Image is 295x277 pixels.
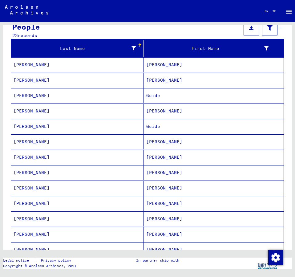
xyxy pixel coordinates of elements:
div: Last Name [14,43,143,53]
div: Change consent [268,250,283,265]
a: Privacy policy [36,258,79,263]
button: Toggle sidenav [283,5,295,17]
mat-cell: [PERSON_NAME] [11,150,144,165]
div: | [3,258,79,263]
img: Arolsen_neg.svg [5,5,48,14]
span: records [18,33,37,38]
mat-cell: [PERSON_NAME] [144,165,284,180]
span: EN [265,10,271,13]
mat-cell: [PERSON_NAME] [144,242,284,257]
span: 23 [12,33,18,38]
mat-cell: [PERSON_NAME] [144,150,284,165]
p: Copyright © Arolsen Archives, 2021 [3,263,79,269]
mat-cell: [PERSON_NAME] [11,196,144,211]
mat-cell: [PERSON_NAME] [144,227,284,242]
mat-cell: [PERSON_NAME] [144,134,284,149]
a: Legal notice [3,258,34,263]
mat-cell: [PERSON_NAME] [144,196,284,211]
img: yv_logo.png [256,258,279,273]
mat-cell: [PERSON_NAME] [11,88,144,103]
img: Change consent [268,250,283,265]
mat-cell: [PERSON_NAME] [144,104,284,119]
p: In partner ship with [136,258,179,263]
mat-cell: [PERSON_NAME] [144,73,284,88]
mat-cell: Guide [144,88,284,103]
mat-cell: [PERSON_NAME] [11,104,144,119]
mat-cell: [PERSON_NAME] [11,119,144,134]
mat-cell: [PERSON_NAME] [11,134,144,149]
mat-cell: [PERSON_NAME] [11,57,144,72]
mat-cell: [PERSON_NAME] [11,227,144,242]
mat-icon: Side nav toggle icon [285,8,293,15]
div: People [12,21,40,32]
mat-cell: [PERSON_NAME] [144,211,284,226]
mat-cell: Guide [144,119,284,134]
mat-cell: [PERSON_NAME] [11,181,144,196]
mat-header-cell: First Name [144,40,284,57]
mat-cell: [PERSON_NAME] [11,242,144,257]
div: First Name [146,45,269,52]
mat-cell: [PERSON_NAME] [11,211,144,226]
div: First Name [146,43,276,53]
mat-cell: [PERSON_NAME] [11,165,144,180]
mat-header-cell: Last Name [11,40,144,57]
mat-cell: [PERSON_NAME] [144,181,284,196]
mat-cell: [PERSON_NAME] [144,57,284,72]
div: Last Name [14,45,136,52]
mat-cell: [PERSON_NAME] [11,73,144,88]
